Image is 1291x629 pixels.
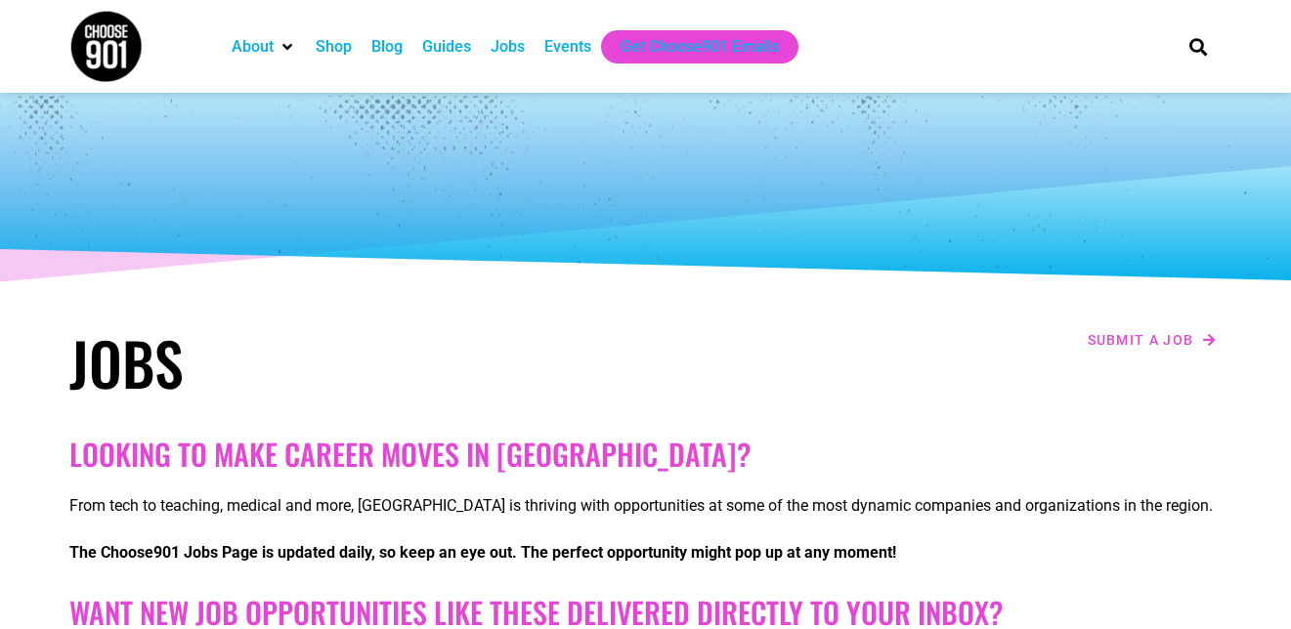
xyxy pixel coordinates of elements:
[1182,30,1214,63] div: Search
[422,35,471,59] a: Guides
[69,494,1223,518] p: From tech to teaching, medical and more, [GEOGRAPHIC_DATA] is thriving with opportunities at some...
[232,35,274,59] a: About
[69,327,636,398] h1: Jobs
[1088,333,1194,347] span: Submit a job
[621,35,779,59] a: Get Choose901 Emails
[491,35,525,59] a: Jobs
[69,543,896,562] strong: The Choose901 Jobs Page is updated daily, so keep an eye out. The perfect opportunity might pop u...
[222,30,306,63] div: About
[371,35,403,59] a: Blog
[69,437,1223,472] h2: Looking to make career moves in [GEOGRAPHIC_DATA]?
[316,35,352,59] a: Shop
[1082,327,1223,353] a: Submit a job
[222,30,1156,63] nav: Main nav
[544,35,591,59] a: Events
